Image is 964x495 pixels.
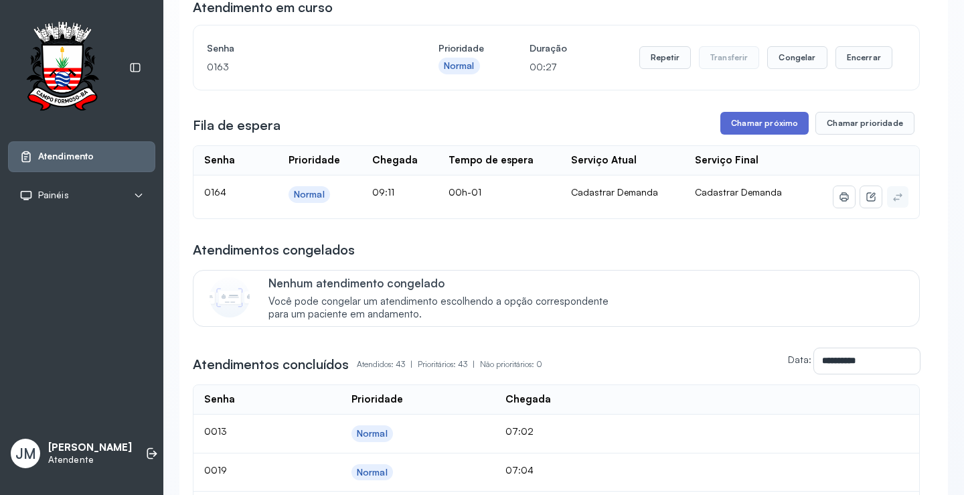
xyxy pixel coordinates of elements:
[48,441,132,454] p: [PERSON_NAME]
[357,467,388,478] div: Normal
[815,112,914,135] button: Chamar prioridade
[193,355,349,374] h3: Atendimentos concluídos
[530,39,567,58] h4: Duração
[294,189,325,200] div: Normal
[449,186,481,198] span: 00h-01
[767,46,827,69] button: Congelar
[357,355,418,374] p: Atendidos: 43
[473,359,475,369] span: |
[695,154,758,167] div: Serviço Final
[204,464,227,476] span: 0019
[38,151,94,162] span: Atendimento
[418,355,480,374] p: Prioritários: 43
[530,58,567,76] p: 00:27
[372,154,418,167] div: Chegada
[207,58,393,76] p: 0163
[695,186,782,198] span: Cadastrar Demanda
[204,186,226,198] span: 0164
[835,46,892,69] button: Encerrar
[357,428,388,439] div: Normal
[204,393,235,406] div: Senha
[372,186,394,198] span: 09:11
[505,464,534,476] span: 07:04
[204,425,227,437] span: 0013
[438,39,484,58] h4: Prioridade
[38,190,69,201] span: Painéis
[48,454,132,466] p: Atendente
[505,425,534,437] span: 07:02
[720,112,809,135] button: Chamar próximo
[505,393,551,406] div: Chegada
[788,354,811,365] label: Data:
[210,277,250,317] img: Imagem de CalloutCard
[571,186,674,198] div: Cadastrar Demanda
[268,276,623,290] p: Nenhum atendimento congelado
[193,240,355,259] h3: Atendimentos congelados
[19,150,144,163] a: Atendimento
[480,355,542,374] p: Não prioritários: 0
[268,295,623,321] span: Você pode congelar um atendimento escolhendo a opção correspondente para um paciente em andamento.
[410,359,412,369] span: |
[639,46,691,69] button: Repetir
[204,154,235,167] div: Senha
[207,39,393,58] h4: Senha
[449,154,534,167] div: Tempo de espera
[571,154,637,167] div: Serviço Atual
[193,116,280,135] h3: Fila de espera
[14,21,110,115] img: Logotipo do estabelecimento
[289,154,340,167] div: Prioridade
[351,393,403,406] div: Prioridade
[699,46,760,69] button: Transferir
[444,60,475,72] div: Normal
